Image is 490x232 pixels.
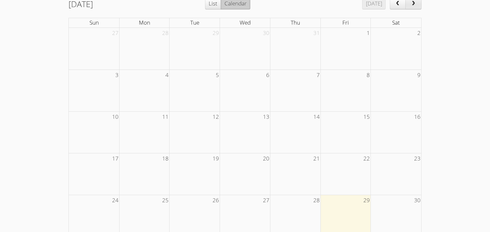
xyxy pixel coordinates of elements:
[392,19,400,26] span: Sat
[313,112,320,122] span: 14
[162,112,169,122] span: 11
[212,153,220,164] span: 19
[266,70,270,81] span: 6
[115,70,119,81] span: 3
[162,153,169,164] span: 18
[111,112,119,122] span: 10
[111,28,119,39] span: 27
[111,153,119,164] span: 17
[366,28,370,39] span: 1
[413,195,421,206] span: 30
[363,153,370,164] span: 22
[139,19,150,26] span: Mon
[291,19,300,26] span: Thu
[413,112,421,122] span: 16
[313,28,320,39] span: 31
[190,19,199,26] span: Tue
[366,70,370,81] span: 8
[162,28,169,39] span: 28
[413,153,421,164] span: 23
[313,195,320,206] span: 28
[316,70,320,81] span: 7
[363,195,370,206] span: 29
[212,195,220,206] span: 26
[262,28,270,39] span: 30
[342,19,349,26] span: Fri
[417,28,421,39] span: 2
[313,153,320,164] span: 21
[212,112,220,122] span: 12
[162,195,169,206] span: 25
[165,70,169,81] span: 4
[262,195,270,206] span: 27
[417,70,421,81] span: 9
[111,195,119,206] span: 24
[262,153,270,164] span: 20
[212,28,220,39] span: 29
[363,112,370,122] span: 15
[215,70,220,81] span: 5
[89,19,99,26] span: Sun
[262,112,270,122] span: 13
[240,19,251,26] span: Wed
